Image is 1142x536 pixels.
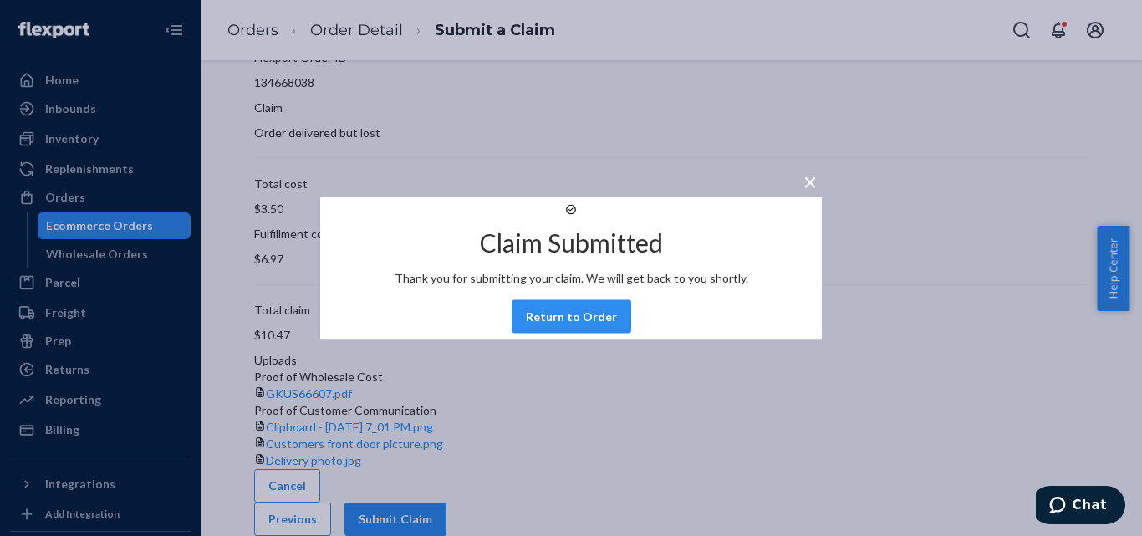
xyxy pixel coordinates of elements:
iframe: Opens a widget where you can chat to one of our agents [1036,486,1125,528]
p: Thank you for submitting your claim. We will get back to you shortly. [395,269,748,286]
button: Return to Order [512,299,631,333]
span: × [803,166,817,195]
h2: Claim Submitted [480,228,663,256]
